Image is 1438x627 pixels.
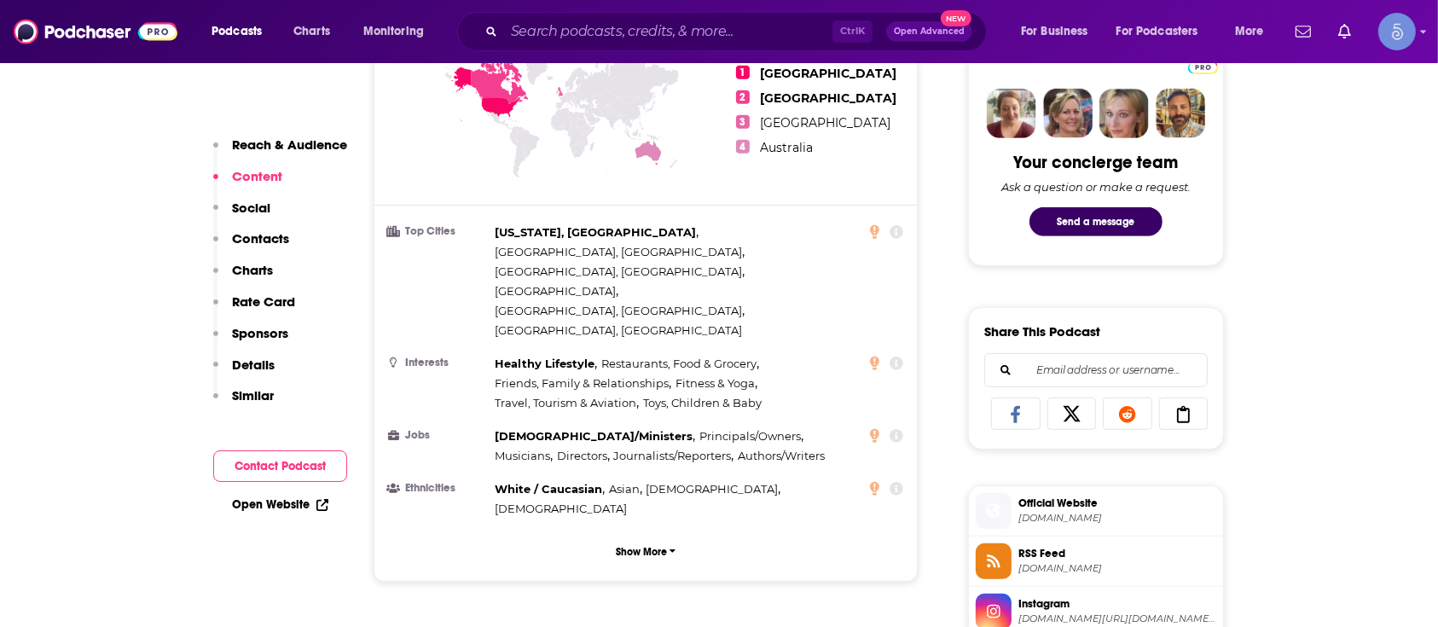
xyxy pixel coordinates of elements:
[232,230,289,247] p: Contacts
[609,479,642,499] span: ,
[213,450,347,482] button: Contact Podcast
[232,200,270,216] p: Social
[699,429,801,443] span: Principals/Owners
[736,140,750,154] span: 4
[760,115,890,131] span: [GEOGRAPHIC_DATA]
[699,427,803,446] span: ,
[388,226,488,237] h3: Top Cities
[388,483,488,494] h3: Ethnicities
[293,20,330,44] span: Charts
[1223,18,1285,45] button: open menu
[999,354,1193,386] input: Email address or username...
[941,10,971,26] span: New
[991,398,1041,430] a: Share on Facebook
[213,325,288,357] button: Sponsors
[1018,596,1216,612] span: Instagram
[738,449,825,462] span: Authors/Writers
[495,357,594,370] span: Healthy Lifestyle
[1103,398,1152,430] a: Share on Reddit
[1021,20,1088,44] span: For Business
[363,20,424,44] span: Monitoring
[1001,180,1191,194] div: Ask a question or make a request.
[473,12,1003,51] div: Search podcasts, credits, & more...
[616,546,667,558] p: Show More
[1018,612,1216,625] span: instagram.com/dr.adam.rinde
[388,536,903,567] button: Show More
[213,230,289,262] button: Contacts
[213,293,295,325] button: Rate Card
[232,325,288,341] p: Sponsors
[495,245,742,258] span: [GEOGRAPHIC_DATA], [GEOGRAPHIC_DATA]
[495,301,745,321] span: ,
[213,262,273,293] button: Charts
[495,354,597,374] span: ,
[1235,20,1264,44] span: More
[601,354,759,374] span: ,
[1378,13,1416,50] img: User Profile
[504,18,832,45] input: Search podcasts, credits, & more...
[495,482,602,496] span: White / Caucasian
[495,304,742,317] span: [GEOGRAPHIC_DATA], [GEOGRAPHIC_DATA]
[232,387,274,403] p: Similar
[614,446,734,466] span: ,
[1047,398,1097,430] a: Share on X/Twitter
[1378,13,1416,50] button: Show profile menu
[213,168,282,200] button: Content
[984,323,1100,340] h3: Share This Podcast
[976,493,1216,529] a: Official Website[DOMAIN_NAME]
[495,393,639,413] span: ,
[760,66,896,81] span: [GEOGRAPHIC_DATA]
[1156,89,1205,138] img: Jon Profile
[388,430,488,441] h3: Jobs
[495,376,669,390] span: Friends, Family & Relationships
[1009,18,1110,45] button: open menu
[736,115,750,129] span: 3
[614,449,732,462] span: Journalists/Reporters
[232,497,328,512] a: Open Website
[1099,89,1149,138] img: Jules Profile
[495,449,550,462] span: Musicians
[495,264,742,278] span: [GEOGRAPHIC_DATA], [GEOGRAPHIC_DATA]
[1331,17,1358,46] a: Show notifications dropdown
[495,262,745,282] span: ,
[676,374,757,393] span: ,
[736,66,750,79] span: 1
[388,357,488,369] h3: Interests
[976,543,1216,579] a: RSS Feed[DOMAIN_NAME]
[1014,152,1179,173] div: Your concierge team
[495,479,605,499] span: ,
[495,225,696,239] span: [US_STATE], [GEOGRAPHIC_DATA]
[1289,17,1318,46] a: Show notifications dropdown
[1018,496,1216,511] span: Official Website
[557,449,607,462] span: Directors
[643,396,762,409] span: Toys, Children & Baby
[232,136,347,153] p: Reach & Audience
[282,18,340,45] a: Charts
[1116,20,1198,44] span: For Podcasters
[14,15,177,48] img: Podchaser - Follow, Share and Rate Podcasts
[213,200,270,231] button: Social
[495,223,699,242] span: ,
[495,427,695,446] span: ,
[495,323,742,337] span: [GEOGRAPHIC_DATA], [GEOGRAPHIC_DATA]
[647,479,781,499] span: ,
[495,446,553,466] span: ,
[495,502,627,515] span: [DEMOGRAPHIC_DATA]
[760,90,896,106] span: [GEOGRAPHIC_DATA]
[213,357,275,388] button: Details
[495,374,671,393] span: ,
[495,282,618,301] span: ,
[213,387,274,419] button: Similar
[1018,512,1216,525] span: soundintegrative.com
[832,20,873,43] span: Ctrl K
[886,21,972,42] button: Open AdvancedNew
[609,482,640,496] span: Asian
[495,429,693,443] span: [DEMOGRAPHIC_DATA]/Ministers
[495,396,636,409] span: Travel, Tourism & Aviation
[232,293,295,310] p: Rate Card
[232,168,282,184] p: Content
[1018,546,1216,561] span: RSS Feed
[232,357,275,373] p: Details
[200,18,284,45] button: open menu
